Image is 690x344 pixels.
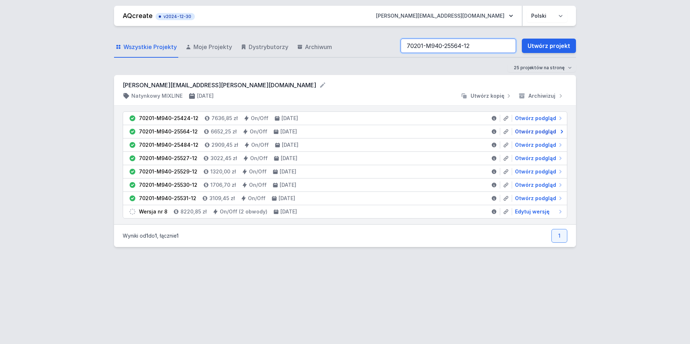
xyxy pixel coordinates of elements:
[370,9,519,22] button: [PERSON_NAME][EMAIL_ADDRESS][DOMAIN_NAME]
[515,181,556,189] span: Otwórz podgląd
[211,115,238,122] h4: 7636,85 zł
[139,168,197,175] div: 70201-M940-25529-12
[512,195,564,202] a: Otwórz podgląd
[123,81,567,89] form: [PERSON_NAME][EMAIL_ADDRESS][PERSON_NAME][DOMAIN_NAME]
[123,232,179,239] p: Wyniki od do , łącznie
[280,208,297,215] h4: [DATE]
[156,12,195,20] button: v2024-12-30
[515,195,556,202] span: Otwórz podgląd
[211,141,238,149] h4: 2909,45 zł
[139,128,198,135] div: 70201-M940-25564-12
[471,92,505,100] span: Utwórz kopię
[515,128,556,135] span: Otwórz podgląd
[129,208,136,215] img: draft.svg
[210,155,237,162] h4: 3022,45 zł
[250,128,267,135] h4: On/Off
[210,168,236,175] h4: 1320,00 zł
[458,92,515,100] button: Utwórz kopię
[184,37,233,58] a: Moje Projekty
[209,195,235,202] h4: 3109,45 zł
[239,37,290,58] a: Dystrybutorzy
[515,155,556,162] span: Otwórz podgląd
[193,43,232,51] span: Moje Projekty
[512,115,564,122] a: Otwórz podgląd
[139,208,167,215] div: Wersja nr 8
[281,115,298,122] h4: [DATE]
[515,115,556,122] span: Otwórz podgląd
[139,181,197,189] div: 70201-M940-25530-12
[251,141,269,149] h4: On/Off
[528,92,555,100] span: Archiwizuj
[512,141,564,149] a: Otwórz podgląd
[123,43,177,51] span: Wszystkie Projekty
[281,155,297,162] h4: [DATE]
[512,128,564,135] a: Otwórz podgląd
[551,229,567,243] a: 1
[305,43,332,51] span: Archiwum
[512,208,564,215] a: Edytuj wersję
[249,43,288,51] span: Dystrybutorzy
[250,155,268,162] h4: On/Off
[515,168,556,175] span: Otwórz podgląd
[280,128,297,135] h4: [DATE]
[249,168,267,175] h4: On/Off
[512,181,564,189] a: Otwórz podgląd
[211,128,237,135] h4: 6652,25 zł
[280,181,296,189] h4: [DATE]
[139,141,198,149] div: 70201-M940-25484-12
[139,155,197,162] div: 70201-M940-25527-12
[296,37,333,58] a: Archiwum
[279,195,295,202] h4: [DATE]
[139,115,198,122] div: 70201-M940-25424-12
[401,39,516,53] input: Szukaj wśród projektów i wersji...
[515,208,550,215] span: Edytuj wersję
[210,181,236,189] h4: 1706,70 zł
[220,208,267,215] h4: On/Off (2 obwody)
[527,9,567,22] select: Wybierz język
[251,115,268,122] h4: On/Off
[123,12,153,19] a: AQcreate
[139,195,196,202] div: 70201-M940-25531-12
[159,14,191,19] span: v2024-12-30
[114,37,178,58] a: Wszystkie Projekty
[319,81,326,89] button: Edytuj nazwę projektu
[131,92,183,100] h4: Natynkowy MIXLINE
[512,155,564,162] a: Otwórz podgląd
[280,168,296,175] h4: [DATE]
[512,168,564,175] a: Otwórz podgląd
[515,141,556,149] span: Otwórz podgląd
[515,92,567,100] button: Archiwizuj
[176,233,179,239] span: 1
[282,141,298,149] h4: [DATE]
[248,195,266,202] h4: On/Off
[249,181,267,189] h4: On/Off
[197,92,214,100] h4: [DATE]
[155,233,157,239] span: 1
[522,39,576,53] a: Utwórz projekt
[146,233,148,239] span: 1
[180,208,207,215] h4: 8220,85 zł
